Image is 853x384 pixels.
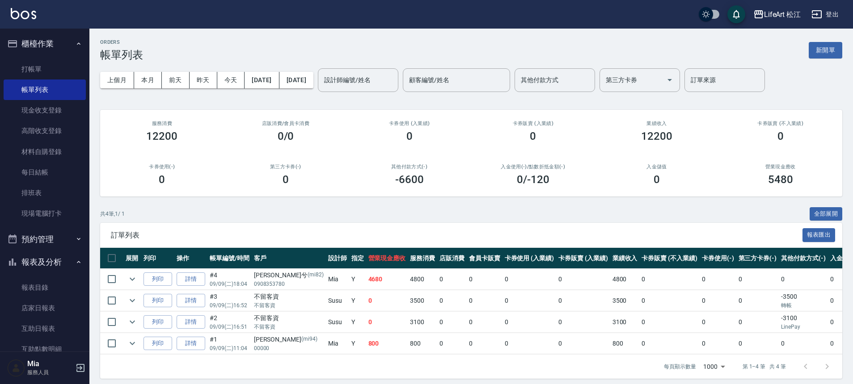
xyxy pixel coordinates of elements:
td: 0 [700,333,736,354]
h2: 營業現金應收 [729,164,832,170]
div: LifeArt 松江 [764,9,801,20]
td: Mia [326,333,349,354]
td: 0 [556,312,610,333]
h2: 入金使用(-) /點數折抵金額(-) [482,164,584,170]
button: 報表匯出 [802,228,836,242]
th: 操作 [174,248,207,269]
button: 登出 [808,6,842,23]
th: 指定 [349,248,366,269]
td: 0 [467,290,503,311]
h3: 0 [406,130,413,142]
button: expand row [126,294,139,307]
h2: 卡券使用(-) [111,164,213,170]
td: #2 [207,312,252,333]
a: 帳單列表 [4,79,86,100]
img: Logo [11,8,36,19]
th: 卡券販賣 (不入業績) [639,248,699,269]
h2: 店販消費 /會員卡消費 [235,121,337,126]
p: 不留客資 [254,301,324,309]
td: 800 [408,333,437,354]
h2: 卡券販賣 (入業績) [482,121,584,126]
td: 0 [437,290,467,311]
button: 櫃檯作業 [4,32,86,55]
th: 客戶 [252,248,326,269]
td: #1 [207,333,252,354]
td: Susu [326,290,349,311]
p: 共 4 筆, 1 / 1 [100,210,125,218]
button: 昨天 [190,72,217,88]
button: [DATE] [279,72,313,88]
td: Y [349,312,366,333]
button: expand row [126,337,139,350]
p: 第 1–4 筆 共 4 筆 [743,363,786,371]
td: 0 [700,312,736,333]
td: 0 [779,269,828,290]
h2: 入金儲值 [606,164,708,170]
a: 詳情 [177,294,205,308]
td: 0 [639,269,699,290]
h3: 服務消費 [111,121,213,126]
td: 0 [736,312,779,333]
button: 上個月 [100,72,134,88]
p: 服務人員 [27,368,73,376]
a: 現場電腦打卡 [4,203,86,224]
td: Susu [326,312,349,333]
td: 0 [736,333,779,354]
h3: 0 [530,130,536,142]
td: #3 [207,290,252,311]
td: #4 [207,269,252,290]
h5: Mia [27,359,73,368]
td: -3100 [779,312,828,333]
button: 列印 [144,272,172,286]
td: 0 [779,333,828,354]
h2: ORDERS [100,39,143,45]
img: Person [7,359,25,377]
a: 高階收支登錄 [4,121,86,141]
p: (mi82) [308,271,324,280]
h2: 其他付款方式(-) [358,164,460,170]
p: 每頁顯示數量 [664,363,696,371]
div: [PERSON_NAME]兮 [254,271,324,280]
th: 店販消費 [437,248,467,269]
td: 800 [610,333,640,354]
p: 09/09 (二) 16:52 [210,301,249,309]
td: 4800 [610,269,640,290]
td: 0 [503,269,557,290]
h3: 5480 [768,173,793,186]
p: LinePay [781,323,826,331]
h3: 12200 [641,130,672,142]
a: 詳情 [177,315,205,329]
h2: 卡券使用 (入業績) [358,121,460,126]
td: 0 [736,290,779,311]
button: 全部展開 [810,207,843,221]
button: save [727,5,745,23]
td: -3500 [779,290,828,311]
th: 其他付款方式(-) [779,248,828,269]
td: 3500 [408,290,437,311]
button: Open [663,73,677,87]
h2: 業績收入 [606,121,708,126]
th: 卡券使用(-) [700,248,736,269]
a: 排班表 [4,183,86,203]
button: 報表及分析 [4,250,86,274]
a: 材料自購登錄 [4,142,86,162]
td: 0 [467,333,503,354]
td: 4680 [366,269,408,290]
th: 會員卡販賣 [467,248,503,269]
a: 打帳單 [4,59,86,79]
th: 第三方卡券(-) [736,248,779,269]
td: 0 [556,333,610,354]
p: 09/09 (二) 11:04 [210,344,249,352]
p: 00000 [254,344,324,352]
h3: 12200 [146,130,177,142]
h3: 0/0 [278,130,294,142]
p: 轉帳 [781,301,826,309]
th: 服務消費 [408,248,437,269]
button: 前天 [162,72,190,88]
td: 0 [437,269,467,290]
a: 報表匯出 [802,230,836,239]
p: 0908353780 [254,280,324,288]
button: 預約管理 [4,228,86,251]
td: 0 [556,269,610,290]
button: expand row [126,272,139,286]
